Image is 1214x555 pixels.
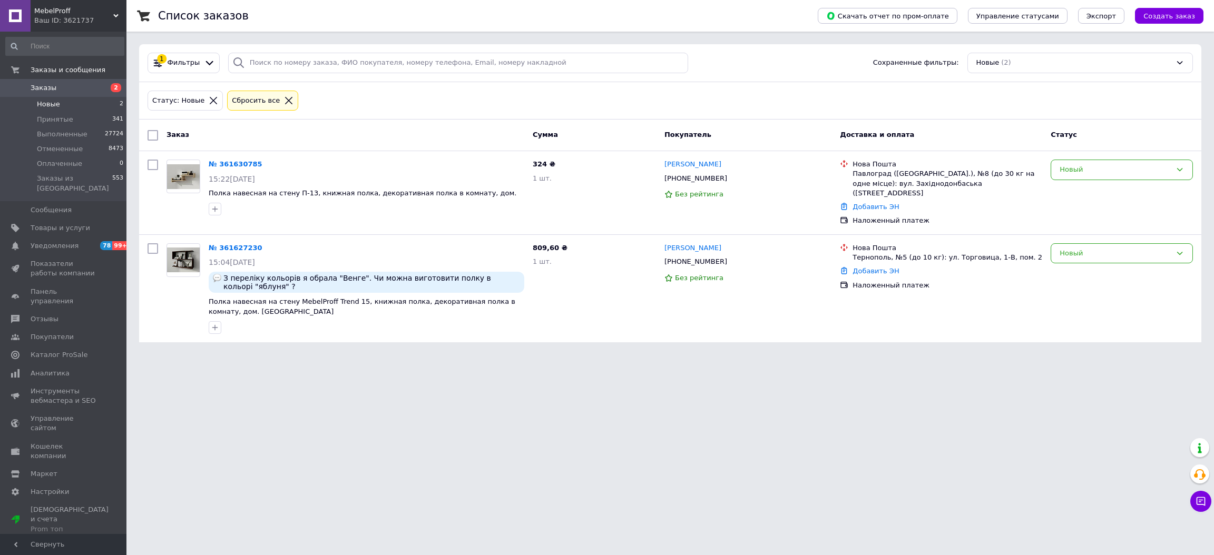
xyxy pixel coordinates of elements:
span: 324 ₴ [533,160,555,168]
span: Инструменты вебмастера и SEO [31,386,97,405]
span: (2) [1001,58,1011,66]
div: Нова Пошта [853,243,1042,253]
span: Маркет [31,469,57,479]
div: Новый [1060,164,1171,175]
span: Фильтры [168,58,200,68]
span: Отмененные [37,144,83,154]
span: Заказ [167,131,189,138]
span: Заказы из [GEOGRAPHIC_DATA] [37,174,112,193]
button: Скачать отчет по пром-оплате [818,8,957,24]
span: Покупатели [31,332,74,342]
span: 341 [112,115,123,124]
a: Фото товару [167,160,200,193]
span: 8473 [109,144,123,154]
a: № 361630785 [209,160,262,168]
span: Оплаченные [37,159,82,169]
div: 1 [157,54,167,64]
span: Без рейтинга [675,190,723,198]
span: 15:22[DATE] [209,175,255,183]
span: Без рейтинга [675,274,723,282]
div: Статус: Новые [150,95,207,106]
span: 2 [111,83,121,92]
img: :speech_balloon: [213,274,221,282]
span: Показатели работы компании [31,259,97,278]
span: Кошелек компании [31,442,97,461]
a: Полка навесная на стену MebelProff Trend 15, книжная полка, декоративная полка в комнату, дом. [G... [209,298,515,315]
h1: Список заказов [158,9,249,22]
span: Аналитика [31,369,70,378]
div: Наложенный платеж [853,216,1042,225]
span: Сохраненные фильтры: [873,58,959,68]
span: 78 [100,241,112,250]
span: 1 шт. [533,257,552,265]
a: Фото товару [167,243,200,277]
span: 27724 [105,130,123,139]
span: 809,60 ₴ [533,244,567,252]
span: Сумма [533,131,558,138]
span: Экспорт [1086,12,1116,20]
span: Заказы [31,83,56,93]
span: Настройки [31,487,69,497]
img: Фото товару [167,164,200,189]
span: З переліку кольорів я обрала "Венге". Чи можна виготовити полку в кольорі "яблуня" ? [223,274,520,291]
span: MebelProff [34,6,113,16]
span: Панель управления [31,287,97,306]
span: 0 [120,159,123,169]
span: Отзывы [31,314,58,324]
a: Добавить ЭН [853,267,899,275]
input: Поиск по номеру заказа, ФИО покупателя, номеру телефона, Email, номеру накладной [228,53,688,73]
span: Покупатель [664,131,711,138]
img: Фото товару [167,247,200,272]
div: [PHONE_NUMBER] [662,255,729,269]
span: Скачать отчет по пром-оплате [826,11,949,21]
span: Создать заказ [1143,12,1195,20]
div: Наложенный платеж [853,281,1042,290]
div: Prom топ [31,524,109,534]
div: Нова Пошта [853,160,1042,169]
a: № 361627230 [209,244,262,252]
span: Сообщения [31,205,72,215]
div: Тернополь, №5 (до 10 кг): ул. Торговица, 1-В, пом. 2 [853,253,1042,262]
span: Товары и услуги [31,223,90,233]
span: Управление статусами [976,12,1059,20]
input: Поиск [5,37,124,56]
span: [DEMOGRAPHIC_DATA] и счета [31,505,109,534]
div: Сбросить все [230,95,282,106]
span: Статус [1051,131,1077,138]
span: Доставка и оплата [840,131,914,138]
span: 553 [112,174,123,193]
div: [PHONE_NUMBER] [662,172,729,185]
span: Управление сайтом [31,414,97,433]
span: Каталог ProSale [31,350,87,360]
div: Ваш ID: 3621737 [34,16,126,25]
span: Новые [976,58,1000,68]
div: Павлоград ([GEOGRAPHIC_DATA].), №8 (до 30 кг на одне місце): вул. Західнодонбаська ([STREET_ADDRESS] [853,169,1042,198]
button: Управление статусами [968,8,1068,24]
div: Новый [1060,248,1171,259]
a: Полка навесная на стену П-13, книжная полка, декоративная полка в комнату, дом. [209,189,516,197]
a: Создать заказ [1124,12,1203,19]
span: 15:04[DATE] [209,258,255,266]
a: [PERSON_NAME] [664,160,721,170]
span: Выполненные [37,130,87,139]
a: Добавить ЭН [853,203,899,211]
span: 1 шт. [533,174,552,182]
span: 2 [120,100,123,109]
button: Чат с покупателем [1190,491,1211,512]
span: Уведомления [31,241,79,251]
span: Заказы и сообщения [31,65,105,75]
span: 99+ [112,241,130,250]
a: [PERSON_NAME] [664,243,721,253]
button: Создать заказ [1135,8,1203,24]
span: Принятые [37,115,73,124]
button: Экспорт [1078,8,1124,24]
span: Новые [37,100,60,109]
